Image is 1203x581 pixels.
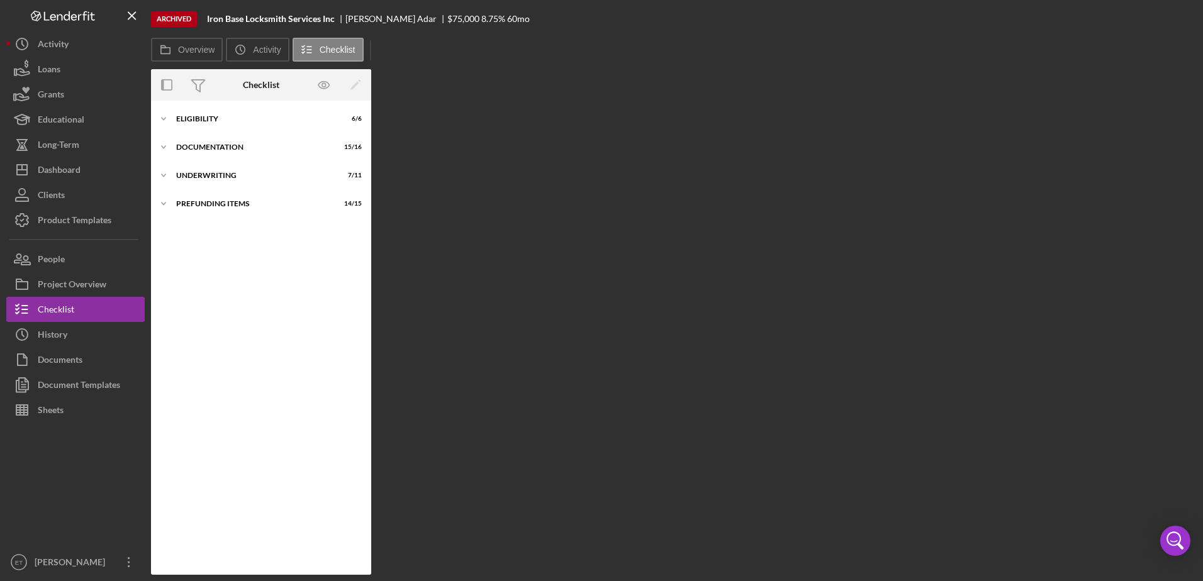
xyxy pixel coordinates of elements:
[38,57,60,85] div: Loans
[6,297,145,322] button: Checklist
[339,143,362,151] div: 15 / 16
[38,107,84,135] div: Educational
[243,80,279,90] div: Checklist
[176,143,330,151] div: Documentation
[38,82,64,110] div: Grants
[38,297,74,325] div: Checklist
[38,207,111,236] div: Product Templates
[320,45,355,55] label: Checklist
[176,115,330,123] div: Eligibility
[38,397,64,426] div: Sheets
[176,200,330,207] div: Prefunding Items
[151,38,223,62] button: Overview
[339,200,362,207] div: 14 / 15
[38,322,67,350] div: History
[226,38,289,62] button: Activity
[339,172,362,179] div: 7 / 11
[345,14,447,24] div: [PERSON_NAME] Adar
[6,31,145,57] button: Activity
[207,14,335,24] b: Iron Base Locksmith Services Inc
[6,347,145,372] button: Documents
[6,322,145,347] button: History
[6,57,145,82] button: Loans
[38,272,106,300] div: Project Overview
[447,14,479,24] div: $75,000
[481,14,505,24] div: 8.75 %
[293,38,364,62] button: Checklist
[151,11,197,27] div: Archived
[38,157,81,185] div: Dashboard
[6,82,145,107] button: Grants
[6,182,145,207] button: Clients
[339,115,362,123] div: 6 / 6
[1160,526,1190,556] div: Open Intercom Messenger
[38,372,120,401] div: Document Templates
[507,14,530,24] div: 60 mo
[38,182,65,211] div: Clients
[38,347,82,375] div: Documents
[38,246,65,275] div: People
[31,550,113,578] div: [PERSON_NAME]
[6,246,145,272] button: People
[6,207,145,233] button: Product Templates
[38,132,79,160] div: Long-Term
[15,559,23,566] text: ET
[253,45,281,55] label: Activity
[6,550,145,575] button: ET[PERSON_NAME]
[176,172,330,179] div: Underwriting
[6,132,145,157] button: Long-Term
[6,372,145,397] button: Document Templates
[6,107,145,132] button: Educational
[6,397,145,423] button: Sheets
[38,31,69,60] div: Activity
[6,157,145,182] button: Dashboard
[178,45,215,55] label: Overview
[6,272,145,297] button: Project Overview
